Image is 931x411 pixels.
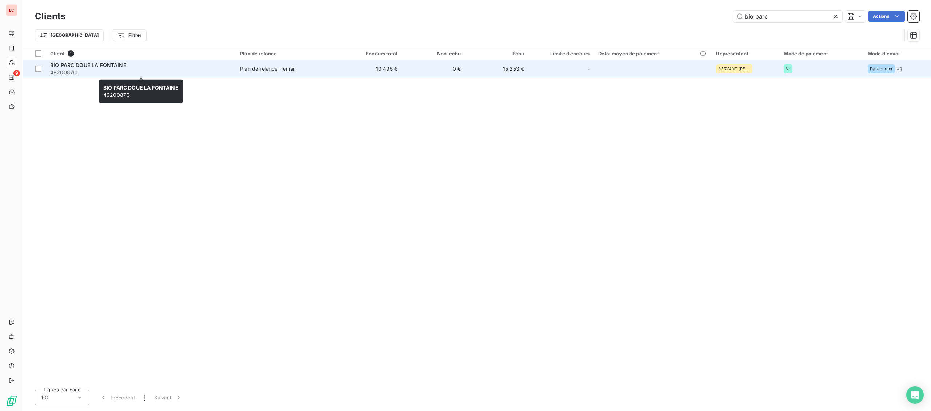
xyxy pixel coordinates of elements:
[103,84,179,98] span: 4920087C
[587,65,590,72] span: -
[598,51,707,56] div: Délai moyen de paiement
[103,84,179,91] span: BIO PARC DOUE LA FONTAINE
[784,51,859,56] div: Mode de paiement
[50,69,231,76] span: 4920087C
[6,4,17,16] div: LC
[95,390,139,405] button: Précédent
[240,65,295,72] div: Plan de relance - email
[786,67,790,71] span: VI
[68,50,74,57] span: 1
[35,29,104,41] button: [GEOGRAPHIC_DATA]
[868,11,905,22] button: Actions
[716,51,775,56] div: Représentant
[402,60,465,78] td: 0 €
[139,390,150,405] button: 1
[906,386,924,404] div: Open Intercom Messenger
[896,65,902,72] span: + 1
[733,11,842,22] input: Rechercher
[50,51,65,56] span: Client
[150,390,187,405] button: Suivant
[470,51,524,56] div: Échu
[113,29,146,41] button: Filtrer
[870,67,893,71] span: Par courrier
[41,394,50,401] span: 100
[35,10,65,23] h3: Clients
[465,60,528,78] td: 15 253 €
[6,395,17,407] img: Logo LeanPay
[533,51,590,56] div: Limite d’encours
[718,67,750,71] span: SERVANT [PERSON_NAME]
[50,62,126,68] span: BIO PARC DOUE LA FONTAINE
[343,51,397,56] div: Encours total
[406,51,461,56] div: Non-échu
[868,51,927,56] div: Mode d'envoi
[144,394,145,401] span: 1
[339,60,402,78] td: 10 495 €
[13,70,20,76] span: 9
[240,51,334,56] div: Plan de relance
